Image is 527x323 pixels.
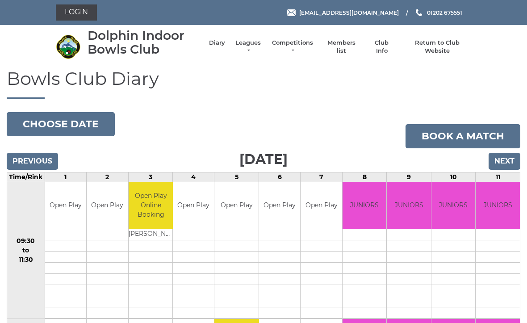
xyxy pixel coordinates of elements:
td: JUNIORS [343,182,387,229]
td: Open Play [259,182,300,229]
td: 8 [342,172,387,182]
td: 5 [214,172,259,182]
td: Time/Rink [7,172,45,182]
td: 6 [259,172,301,182]
td: JUNIORS [476,182,520,229]
img: Phone us [416,9,422,16]
td: 10 [431,172,476,182]
td: Open Play [214,182,259,229]
a: Phone us 01202 675551 [414,8,462,17]
td: 4 [173,172,214,182]
a: Leagues [234,39,262,55]
a: Competitions [271,39,314,55]
input: Next [489,153,520,170]
td: JUNIORS [431,182,476,229]
a: Book a match [406,124,520,148]
td: Open Play [45,182,86,229]
input: Previous [7,153,58,170]
span: [EMAIL_ADDRESS][DOMAIN_NAME] [299,9,399,16]
td: Open Play [301,182,342,229]
img: Email [287,9,296,16]
td: [PERSON_NAME] [129,229,174,240]
a: Club Info [369,39,395,55]
button: Choose date [7,112,115,136]
td: 7 [301,172,342,182]
img: Dolphin Indoor Bowls Club [56,34,80,59]
div: Dolphin Indoor Bowls Club [88,29,200,56]
td: 09:30 to 11:30 [7,182,45,319]
a: Diary [209,39,225,47]
td: Open Play [173,182,214,229]
td: 11 [476,172,520,182]
span: 01202 675551 [427,9,462,16]
td: 9 [387,172,431,182]
td: Open Play [87,182,128,229]
td: Open Play Online Booking [129,182,174,229]
a: Login [56,4,97,21]
td: JUNIORS [387,182,431,229]
a: Return to Club Website [404,39,471,55]
a: Members list [322,39,360,55]
td: 3 [128,172,173,182]
td: 2 [87,172,128,182]
a: Email [EMAIL_ADDRESS][DOMAIN_NAME] [287,8,399,17]
td: 1 [45,172,86,182]
h1: Bowls Club Diary [7,69,520,99]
